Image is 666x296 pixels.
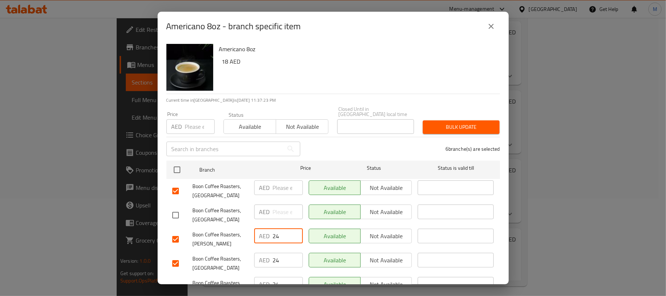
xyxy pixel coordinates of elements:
button: Not available [360,229,412,243]
span: Boon Coffee Roasters, [PERSON_NAME] [193,230,248,248]
span: Boon Coffee Roasters, [GEOGRAPHIC_DATA] [193,254,248,273]
input: Please enter price [273,205,303,219]
button: Available [223,119,276,134]
p: AED [259,232,270,240]
span: Branch [199,165,275,175]
button: close [482,18,500,35]
p: AED [259,256,270,265]
span: Price [281,164,330,173]
span: Not available [364,231,409,241]
span: Bulk update [429,123,494,132]
span: Status [336,164,412,173]
input: Please enter price [185,119,215,134]
span: Available [312,279,358,290]
input: Please enter price [273,253,303,267]
span: Boon Coffee Roasters, [GEOGRAPHIC_DATA] [193,206,248,224]
span: Available [312,231,358,241]
input: Please enter price [273,180,303,195]
h6: Americano 8oz [219,44,494,54]
p: AED [259,280,270,289]
span: Status is valid till [418,164,494,173]
input: Please enter price [273,277,303,292]
button: Available [309,180,361,195]
span: Boon Coffee Roasters, [GEOGRAPHIC_DATA] [193,182,248,200]
span: Available [312,255,358,266]
h6: 18 AED [222,56,494,67]
h2: Americano 8oz - branch specific item [166,20,301,32]
p: Current time in [GEOGRAPHIC_DATA] is [DATE] 11:37:23 PM [166,97,500,104]
button: Bulk update [423,120,500,134]
span: Not available [364,279,409,290]
input: Search in branches [166,142,283,156]
img: Americano 8oz [166,44,213,91]
p: AED [172,122,182,131]
span: Available [227,121,273,132]
span: Not available [279,121,326,132]
span: Not available [364,183,409,193]
button: Not available [360,253,412,267]
button: Available [309,253,361,267]
p: AED [259,183,270,192]
span: Available [312,183,358,193]
span: Not available [364,255,409,266]
button: Not available [276,119,328,134]
button: Not available [360,277,412,292]
button: Not available [360,180,412,195]
button: Available [309,277,361,292]
p: AED [259,207,270,216]
p: 6 branche(s) are selected [445,145,500,153]
button: Available [309,229,361,243]
input: Please enter price [273,229,303,243]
